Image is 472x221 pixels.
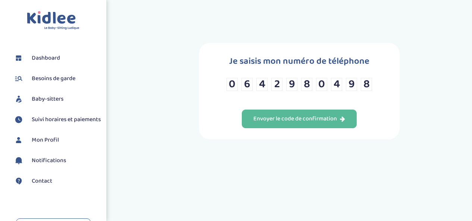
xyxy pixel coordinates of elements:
[32,115,101,124] span: Suivi horaires et paiements
[253,115,345,123] div: Envoyer le code de confirmation
[13,114,24,125] img: suivihoraire.svg
[13,155,24,166] img: notification.svg
[242,110,357,128] button: Envoyer le code de confirmation
[229,54,369,69] h1: Je saisis mon numéro de téléphone
[13,53,101,64] a: Dashboard
[32,95,63,104] span: Baby-sitters
[32,156,66,165] span: Notifications
[32,136,59,145] span: Mon Profil
[13,176,101,187] a: Contact
[13,53,24,64] img: dashboard.svg
[13,155,101,166] a: Notifications
[13,73,24,84] img: besoin.svg
[13,176,24,187] img: contact.svg
[13,94,101,105] a: Baby-sitters
[13,73,101,84] a: Besoins de garde
[13,135,101,146] a: Mon Profil
[13,94,24,105] img: babysitters.svg
[13,135,24,146] img: profil.svg
[27,11,79,30] img: logo.svg
[32,74,75,83] span: Besoins de garde
[13,114,101,125] a: Suivi horaires et paiements
[32,54,60,63] span: Dashboard
[32,177,52,186] span: Contact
